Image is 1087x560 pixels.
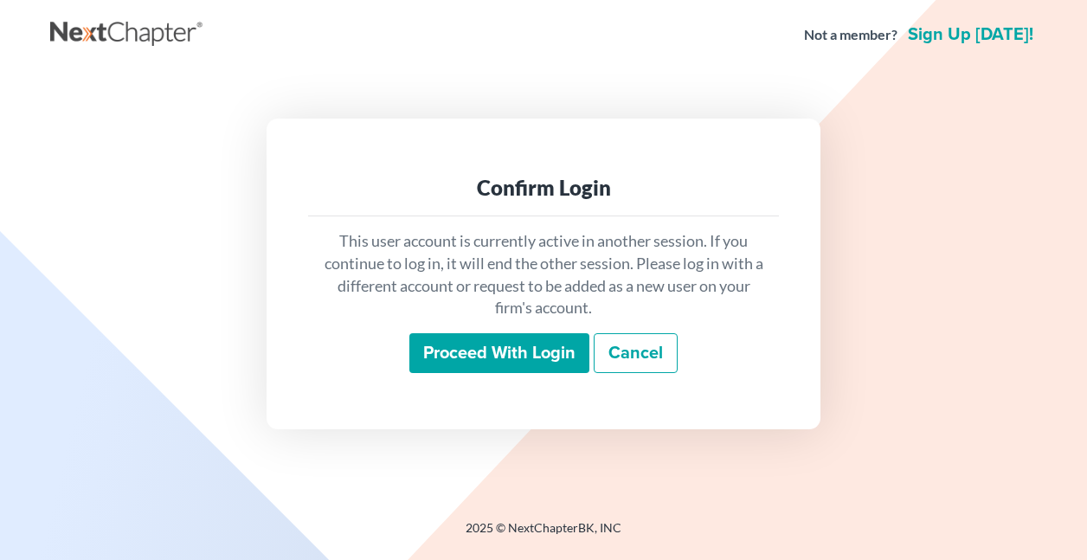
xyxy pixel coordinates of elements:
input: Proceed with login [409,333,589,373]
div: Confirm Login [322,174,765,202]
p: This user account is currently active in another session. If you continue to log in, it will end ... [322,230,765,319]
a: Sign up [DATE]! [904,26,1037,43]
div: 2025 © NextChapterBK, INC [50,519,1037,550]
strong: Not a member? [804,25,897,45]
a: Cancel [594,333,678,373]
